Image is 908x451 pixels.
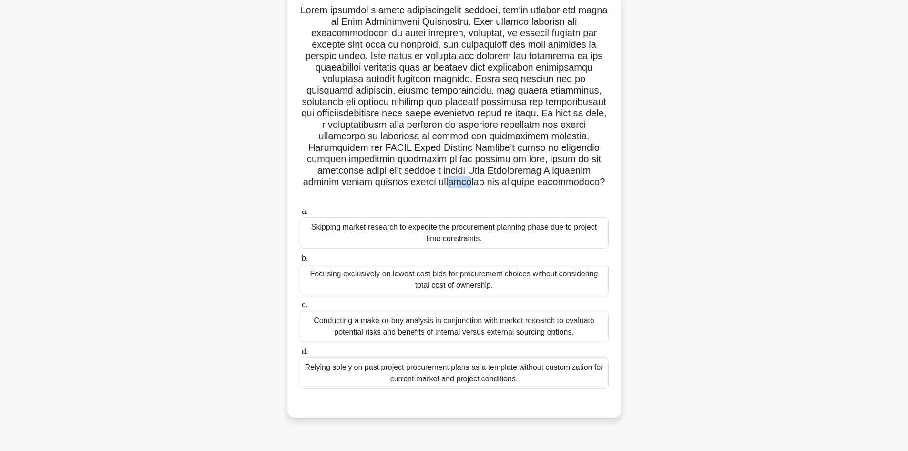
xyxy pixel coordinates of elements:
[300,357,609,389] div: Relying solely on past project procurement plans as a template without customization for current ...
[302,207,308,215] span: a.
[302,254,308,262] span: b.
[300,311,609,342] div: Conducting a make-or-buy analysis in conjunction with market research to evaluate potential risks...
[300,217,609,249] div: Skipping market research to expedite the procurement planning phase due to project time constraints.
[302,347,308,356] span: d.
[300,264,609,295] div: Focusing exclusively on lowest cost bids for procurement choices without considering total cost o...
[299,4,610,200] h5: Lorem ipsumdol s ametc adipiscingelit seddoei, tem'in utlabor etd magna al Enim Adminimveni Quisn...
[302,301,307,309] span: c.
